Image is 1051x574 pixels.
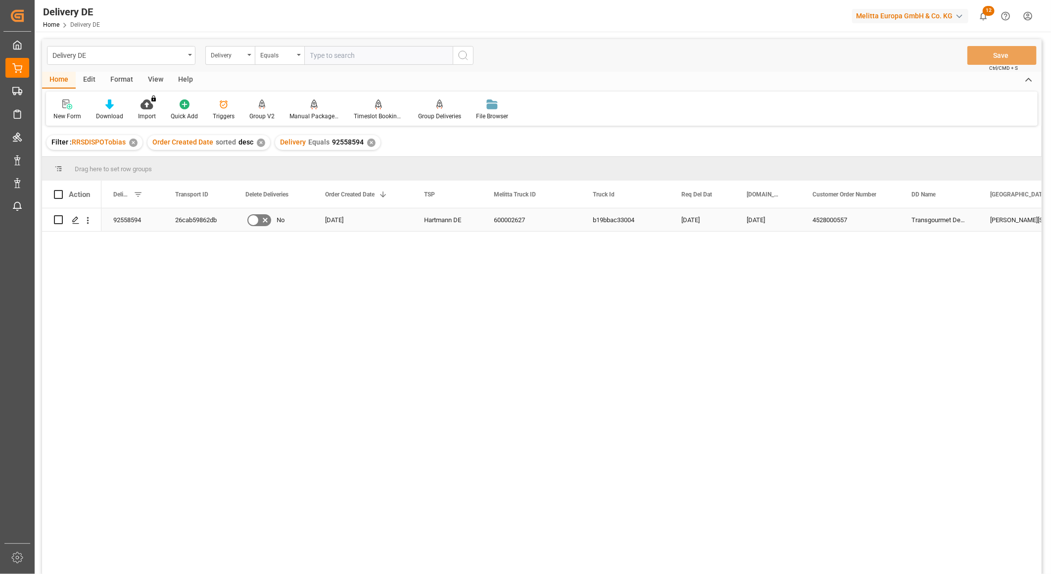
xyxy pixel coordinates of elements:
[69,190,90,199] div: Action
[482,208,581,231] div: 600002627
[900,208,978,231] div: Transgourmet Deutschland GmbH Co.
[801,208,900,231] div: 4528000557
[43,21,59,28] a: Home
[47,46,195,65] button: open menu
[171,112,198,121] div: Quick Add
[257,139,265,147] div: ✕
[354,112,403,121] div: Timeslot Booking Report
[216,138,236,146] span: sorted
[96,112,123,121] div: Download
[249,112,275,121] div: Group V2
[171,72,200,89] div: Help
[245,191,288,198] span: Delete Deliveries
[308,138,330,146] span: Equals
[304,46,453,65] input: Type to search
[51,138,72,146] span: Filter :
[113,191,130,198] span: Delivery
[43,4,100,19] div: Delivery DE
[53,112,81,121] div: New Form
[476,112,508,121] div: File Browser
[52,48,185,61] div: Delivery DE
[852,6,972,25] button: Melitta Europa GmbH & Co. KG
[42,72,76,89] div: Home
[152,138,213,146] span: Order Created Date
[211,48,244,60] div: Delivery
[735,208,801,231] div: [DATE]
[983,6,995,16] span: 12
[367,139,376,147] div: ✕
[260,48,294,60] div: Equals
[747,191,780,198] span: [DOMAIN_NAME] Dat
[424,191,435,198] span: TSP
[852,9,968,23] div: Melitta Europa GmbH & Co. KG
[669,208,735,231] div: [DATE]
[103,72,141,89] div: Format
[995,5,1017,27] button: Help Center
[418,112,461,121] div: Group Deliveries
[967,46,1037,65] button: Save
[280,138,306,146] span: Delivery
[453,46,474,65] button: search button
[141,72,171,89] div: View
[412,208,482,231] div: Hartmann DE
[72,138,126,146] span: RRSDISPOTobias
[101,208,163,231] div: 92558594
[239,138,253,146] span: desc
[129,139,138,147] div: ✕
[325,191,375,198] span: Order Created Date
[593,191,615,198] span: Truck Id
[313,208,412,231] div: [DATE]
[581,208,669,231] div: b19bbac33004
[205,46,255,65] button: open menu
[75,165,152,173] span: Drag here to set row groups
[213,112,235,121] div: Triggers
[989,64,1018,72] span: Ctrl/CMD + S
[175,191,208,198] span: Transport ID
[277,209,285,232] span: No
[332,138,364,146] span: 92558594
[681,191,712,198] span: Req Del Dat
[289,112,339,121] div: Manual Package TypeDetermination
[163,208,234,231] div: 26cab59862db
[76,72,103,89] div: Edit
[812,191,876,198] span: Customer Order Number
[42,208,101,232] div: Press SPACE to select this row.
[255,46,304,65] button: open menu
[972,5,995,27] button: show 12 new notifications
[990,191,1047,198] span: [GEOGRAPHIC_DATA]
[494,191,536,198] span: Melitta Truck ID
[911,191,936,198] span: DD Name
